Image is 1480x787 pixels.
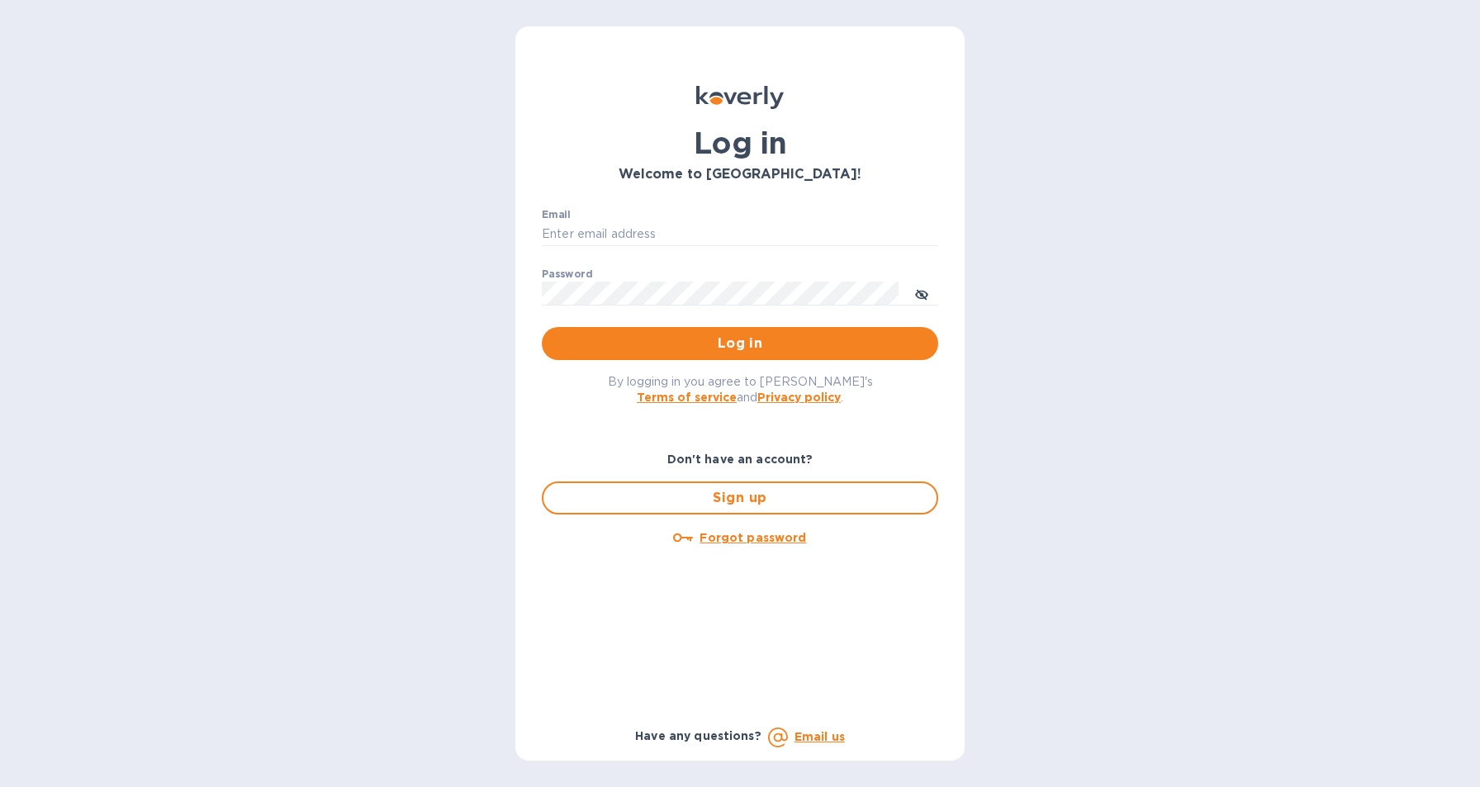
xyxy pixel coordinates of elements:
input: Enter email address [542,222,938,247]
label: Email [542,210,571,220]
a: Privacy policy [757,391,841,404]
h3: Welcome to [GEOGRAPHIC_DATA]! [542,167,938,183]
b: Don't have an account? [667,453,814,466]
b: Have any questions? [635,729,761,742]
button: toggle password visibility [905,277,938,310]
h1: Log in [542,126,938,160]
a: Terms of service [637,391,737,404]
button: Log in [542,327,938,360]
img: Koverly [696,86,784,109]
a: Email us [795,730,845,743]
label: Password [542,269,592,279]
button: Sign up [542,481,938,514]
span: Sign up [557,488,923,508]
span: Log in [555,334,925,353]
u: Forgot password [700,531,806,544]
span: By logging in you agree to [PERSON_NAME]'s and . [608,375,873,404]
